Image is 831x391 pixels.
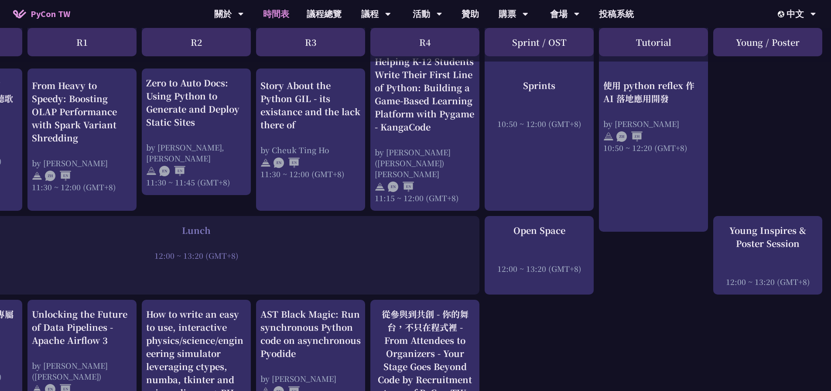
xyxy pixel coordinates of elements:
[375,147,475,179] div: by [PERSON_NAME] ([PERSON_NAME]) [PERSON_NAME]
[32,308,132,347] div: Unlocking the Future of Data Pipelines - Apache Airflow 3
[146,76,246,129] div: Zero to Auto Docs: Using Python to Generate and Deploy Static Sites
[260,158,271,168] img: svg+xml;base64,PHN2ZyB4bWxucz0iaHR0cDovL3d3dy53My5vcmcvMjAwMC9zdmciIHdpZHRoPSIyNCIgaGVpZ2h0PSIyNC...
[718,224,818,287] a: Young Inspires & Poster Session 12:00 ~ 13:20 (GMT+8)
[603,142,704,153] div: 10:50 ~ 12:20 (GMT+8)
[375,55,475,134] div: Helping K-12 Students Write Their First Line of Python: Building a Game-Based Learning Platform w...
[260,144,361,155] div: by Cheuk Ting Ho
[778,11,787,17] img: Locale Icon
[27,28,137,56] div: R1
[489,224,589,274] a: Open Space 12:00 ~ 13:20 (GMT+8)
[260,79,361,131] div: Story About the Python GIL - its existance and the lack there of
[489,263,589,274] div: 12:00 ~ 13:20 (GMT+8)
[713,28,822,56] div: Young / Poster
[260,308,361,360] div: AST Black Magic: Run synchronous Python code on asynchronous Pyodide
[256,28,365,56] div: R3
[13,10,26,18] img: Home icon of PyCon TW 2025
[616,131,643,142] img: ZHZH.38617ef.svg
[388,182,414,192] img: ENEN.5a408d1.svg
[603,118,704,129] div: by [PERSON_NAME]
[370,28,479,56] div: R4
[489,224,589,237] div: Open Space
[159,166,185,176] img: ENEN.5a408d1.svg
[260,168,361,179] div: 11:30 ~ 12:00 (GMT+8)
[45,171,71,181] img: ZHEN.371966e.svg
[31,7,70,21] span: PyCon TW
[599,28,708,56] div: Tutorial
[375,192,475,203] div: 11:15 ~ 12:00 (GMT+8)
[489,79,589,92] div: Sprints
[146,142,246,164] div: by [PERSON_NAME], [PERSON_NAME]
[146,76,246,188] a: Zero to Auto Docs: Using Python to Generate and Deploy Static Sites by [PERSON_NAME], [PERSON_NAM...
[32,181,132,192] div: 11:30 ~ 12:00 (GMT+8)
[146,177,246,188] div: 11:30 ~ 11:45 (GMT+8)
[485,28,594,56] div: Sprint / OST
[32,171,42,181] img: svg+xml;base64,PHN2ZyB4bWxucz0iaHR0cDovL3d3dy53My5vcmcvMjAwMC9zdmciIHdpZHRoPSIyNCIgaGVpZ2h0PSIyNC...
[274,158,300,168] img: ENEN.5a408d1.svg
[32,79,132,144] div: From Heavy to Speedy: Boosting OLAP Performance with Spark Variant Shredding
[375,55,475,203] a: Helping K-12 Students Write Their First Line of Python: Building a Game-Based Learning Platform w...
[603,79,704,105] div: 使用 python reflex 作 AI 落地應用開發
[4,3,79,25] a: PyCon TW
[260,76,361,177] a: Story About the Python GIL - its existance and the lack there of by Cheuk Ting Ho 11:30 ~ 12:00 (...
[142,28,251,56] div: R2
[489,118,589,129] div: 10:50 ~ 12:00 (GMT+8)
[32,76,132,190] a: From Heavy to Speedy: Boosting OLAP Performance with Spark Variant Shredding by [PERSON_NAME] 11:...
[32,360,132,382] div: by [PERSON_NAME] ([PERSON_NAME])
[718,276,818,287] div: 12:00 ~ 13:20 (GMT+8)
[375,182,385,192] img: svg+xml;base64,PHN2ZyB4bWxucz0iaHR0cDovL3d3dy53My5vcmcvMjAwMC9zdmciIHdpZHRoPSIyNCIgaGVpZ2h0PSIyNC...
[260,373,361,384] div: by [PERSON_NAME]
[718,224,818,250] div: Young Inspires & Poster Session
[32,157,132,168] div: by [PERSON_NAME]
[146,166,157,176] img: svg+xml;base64,PHN2ZyB4bWxucz0iaHR0cDovL3d3dy53My5vcmcvMjAwMC9zdmciIHdpZHRoPSIyNCIgaGVpZ2h0PSIyNC...
[603,131,614,142] img: svg+xml;base64,PHN2ZyB4bWxucz0iaHR0cDovL3d3dy53My5vcmcvMjAwMC9zdmciIHdpZHRoPSIyNCIgaGVpZ2h0PSIyNC...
